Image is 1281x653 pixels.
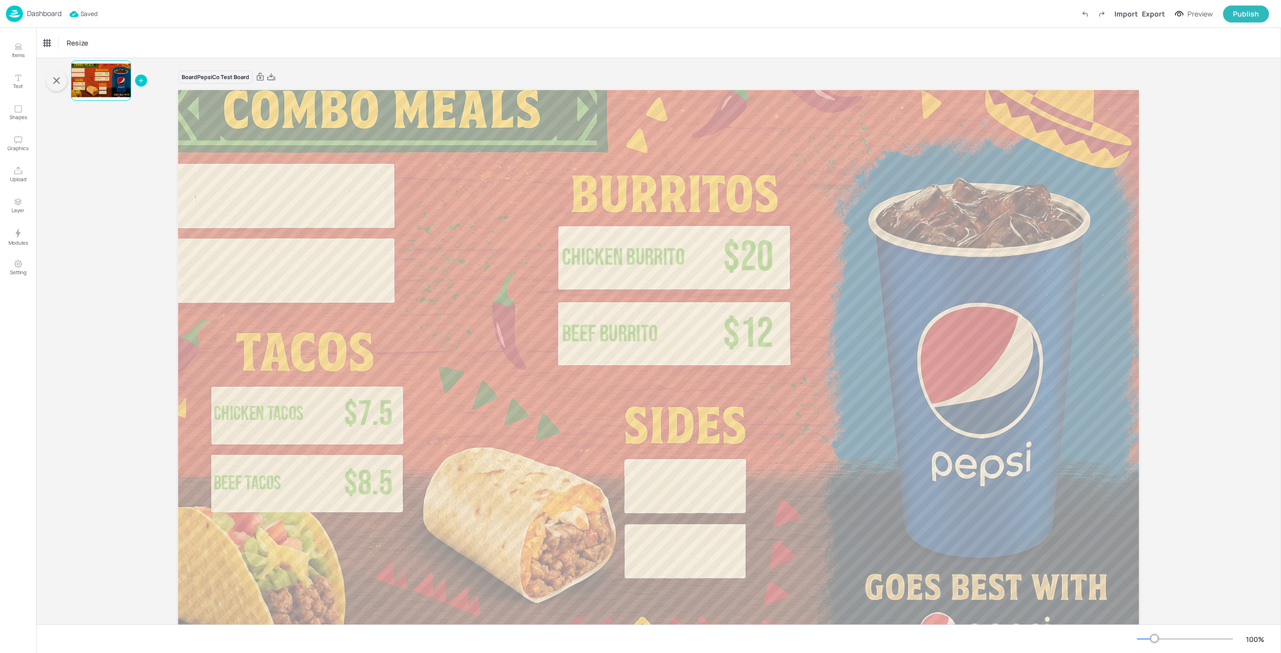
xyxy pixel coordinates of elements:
span: $20 [723,232,774,283]
p: Dashboard [27,10,62,17]
span: Chicken Burrito [95,73,103,75]
div: Board PepsiCo Test Board [178,71,253,84]
div: 100 % [1243,634,1267,644]
div: Preview [1187,9,1213,20]
img: logo-86c26b7e.jpg [6,6,23,22]
label: Undo (Ctrl + Z) [1076,6,1093,23]
div: Publish [1233,9,1259,20]
span: Beef Burrito [562,320,658,348]
span: $7.5 [82,83,85,85]
div: Export [1142,9,1165,19]
span: Beef Tacos [214,472,281,495]
span: Beef Tacos [73,88,77,89]
span: Chicken Tacos [73,83,79,85]
button: Preview [1169,7,1219,22]
span: $12 [105,78,108,81]
div: Import [1114,9,1138,19]
span: $8.5 [344,462,393,504]
span: Resize [65,38,90,48]
span: $7.5 [344,393,393,435]
span: Chicken Burrito [562,244,685,271]
span: $20 [105,73,108,76]
span: $12 [723,309,774,359]
span: Beef Burrito [95,78,101,80]
label: Redo (Ctrl + Y) [1093,6,1110,23]
span: $8.5 [82,87,85,90]
span: Chicken Tacos [214,403,303,426]
span: Saved [70,9,98,19]
button: Publish [1223,6,1269,23]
